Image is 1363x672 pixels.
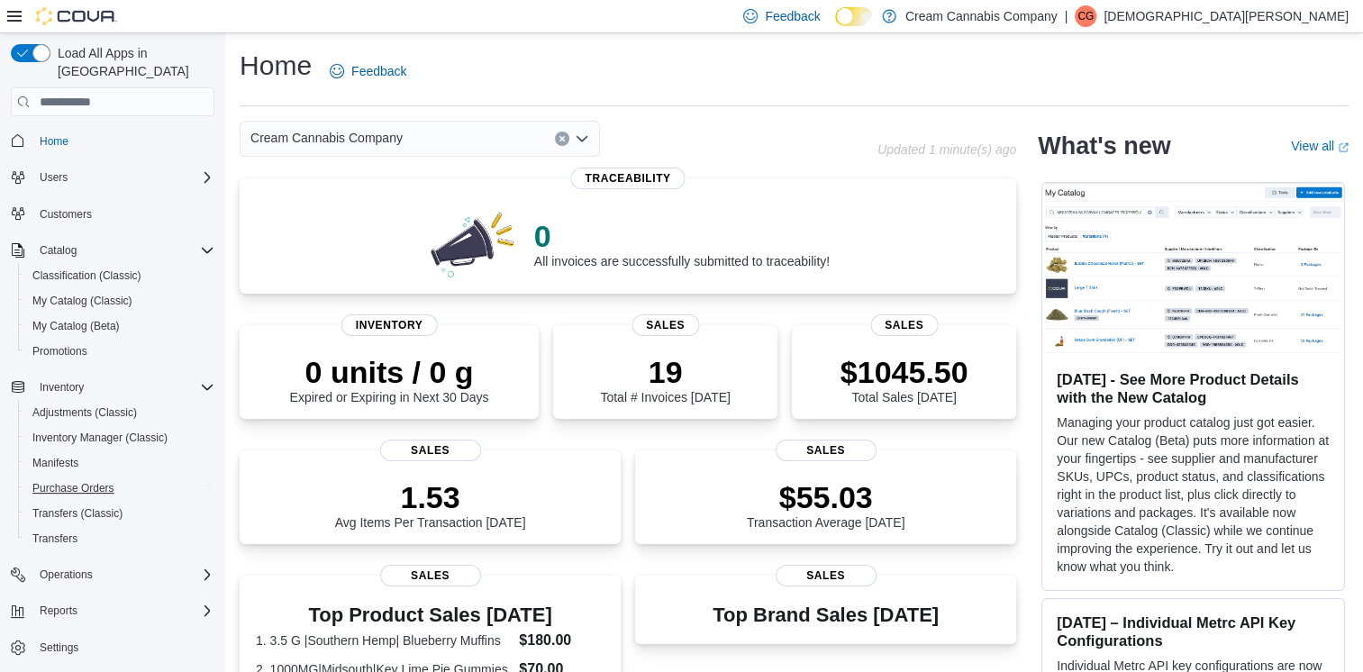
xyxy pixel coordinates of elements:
[1291,139,1349,153] a: View allExternal link
[40,380,84,395] span: Inventory
[25,427,175,449] a: Inventory Manager (Classic)
[25,402,144,423] a: Adjustments (Classic)
[534,218,830,268] div: All invoices are successfully submitted to traceability!
[32,431,168,445] span: Inventory Manager (Classic)
[4,238,222,263] button: Catalog
[32,506,123,521] span: Transfers (Classic)
[571,168,686,189] span: Traceability
[323,53,413,89] a: Feedback
[25,477,214,499] span: Purchase Orders
[534,218,830,254] p: 0
[25,341,95,362] a: Promotions
[1338,142,1349,153] svg: External link
[18,263,222,288] button: Classification (Classic)
[835,7,873,26] input: Dark Mode
[4,165,222,190] button: Users
[877,142,1016,157] p: Updated 1 minute(s) ago
[50,44,214,80] span: Load All Apps in [GEOGRAPHIC_DATA]
[380,440,481,461] span: Sales
[32,637,86,658] a: Settings
[25,528,85,549] a: Transfers
[32,377,91,398] button: Inventory
[18,476,222,501] button: Purchase Orders
[1038,132,1170,160] h2: What's new
[32,600,214,622] span: Reports
[600,354,730,390] p: 19
[4,598,222,623] button: Reports
[841,354,968,390] p: $1045.50
[600,354,730,404] div: Total # Invoices [DATE]
[25,503,130,524] a: Transfers (Classic)
[632,314,699,336] span: Sales
[32,294,132,308] span: My Catalog (Classic)
[25,402,214,423] span: Adjustments (Classic)
[25,503,214,524] span: Transfers (Classic)
[32,564,100,586] button: Operations
[40,134,68,149] span: Home
[32,129,214,151] span: Home
[835,26,836,27] span: Dark Mode
[32,377,214,398] span: Inventory
[747,479,905,515] p: $55.03
[240,48,312,84] h1: Home
[25,265,149,286] a: Classification (Classic)
[40,568,93,582] span: Operations
[18,313,222,339] button: My Catalog (Beta)
[25,341,214,362] span: Promotions
[776,565,877,586] span: Sales
[1057,370,1330,406] h3: [DATE] - See More Product Details with the New Catalog
[4,375,222,400] button: Inventory
[32,344,87,359] span: Promotions
[18,425,222,450] button: Inventory Manager (Classic)
[290,354,489,404] div: Expired or Expiring in Next 30 Days
[40,170,68,185] span: Users
[36,7,117,25] img: Cova
[25,528,214,549] span: Transfers
[25,452,86,474] a: Manifests
[380,565,481,586] span: Sales
[25,477,122,499] a: Purchase Orders
[1057,413,1330,576] p: Managing your product catalog just got easier. Our new Catalog (Beta) puts more information at yo...
[555,132,569,146] button: Clear input
[18,501,222,526] button: Transfers (Classic)
[40,640,78,655] span: Settings
[351,62,406,80] span: Feedback
[32,131,76,152] a: Home
[256,631,512,649] dt: 1. 3.5 G |Southern Hemp| Blueberry Muffins
[25,290,140,312] a: My Catalog (Classic)
[4,127,222,153] button: Home
[32,268,141,283] span: Classification (Classic)
[765,7,820,25] span: Feedback
[1075,5,1096,27] div: Christian Gallagher
[1077,5,1094,27] span: CG
[747,479,905,530] div: Transaction Average [DATE]
[32,203,214,225] span: Customers
[18,526,222,551] button: Transfers
[426,207,520,279] img: 0
[25,315,214,337] span: My Catalog (Beta)
[32,481,114,495] span: Purchase Orders
[1104,5,1349,27] p: [DEMOGRAPHIC_DATA][PERSON_NAME]
[40,604,77,618] span: Reports
[32,600,85,622] button: Reports
[575,132,589,146] button: Open list of options
[256,604,604,626] h3: Top Product Sales [DATE]
[32,167,214,188] span: Users
[32,167,75,188] button: Users
[40,243,77,258] span: Catalog
[713,604,939,626] h3: Top Brand Sales [DATE]
[776,440,877,461] span: Sales
[32,240,84,261] button: Catalog
[32,564,214,586] span: Operations
[32,204,99,225] a: Customers
[841,354,968,404] div: Total Sales [DATE]
[1057,613,1330,649] h3: [DATE] – Individual Metrc API Key Configurations
[335,479,526,515] p: 1.53
[905,5,1058,27] p: Cream Cannabis Company
[32,240,214,261] span: Catalog
[341,314,438,336] span: Inventory
[25,315,127,337] a: My Catalog (Beta)
[4,634,222,660] button: Settings
[32,636,214,658] span: Settings
[32,319,120,333] span: My Catalog (Beta)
